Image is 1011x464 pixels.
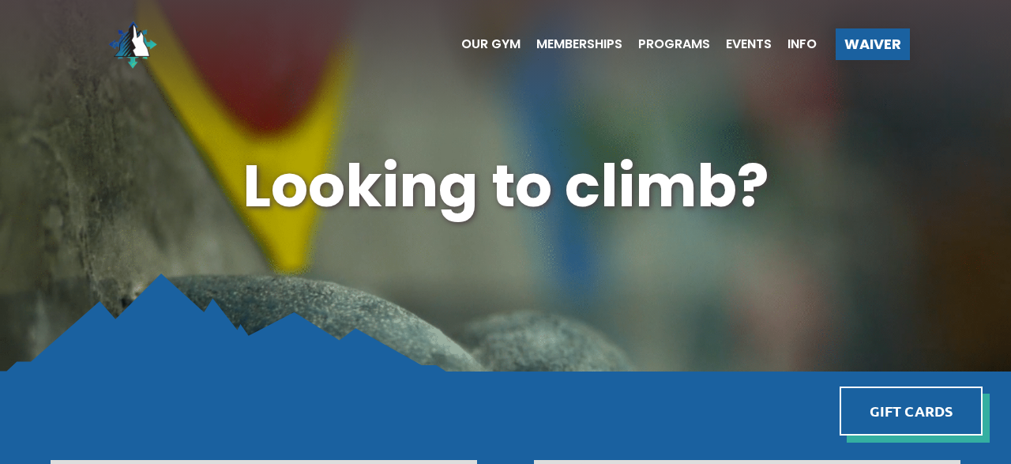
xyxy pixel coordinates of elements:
span: Events [726,38,772,51]
span: Waiver [844,37,901,51]
span: Info [787,38,817,51]
a: Programs [622,38,710,51]
a: Waiver [836,28,910,60]
span: Our Gym [461,38,521,51]
span: Memberships [536,38,622,51]
h1: Looking to climb? [51,145,960,227]
a: Info [772,38,817,51]
a: Events [710,38,772,51]
a: Our Gym [445,38,521,51]
a: Memberships [521,38,622,51]
img: North Wall Logo [101,13,164,76]
span: Programs [638,38,710,51]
